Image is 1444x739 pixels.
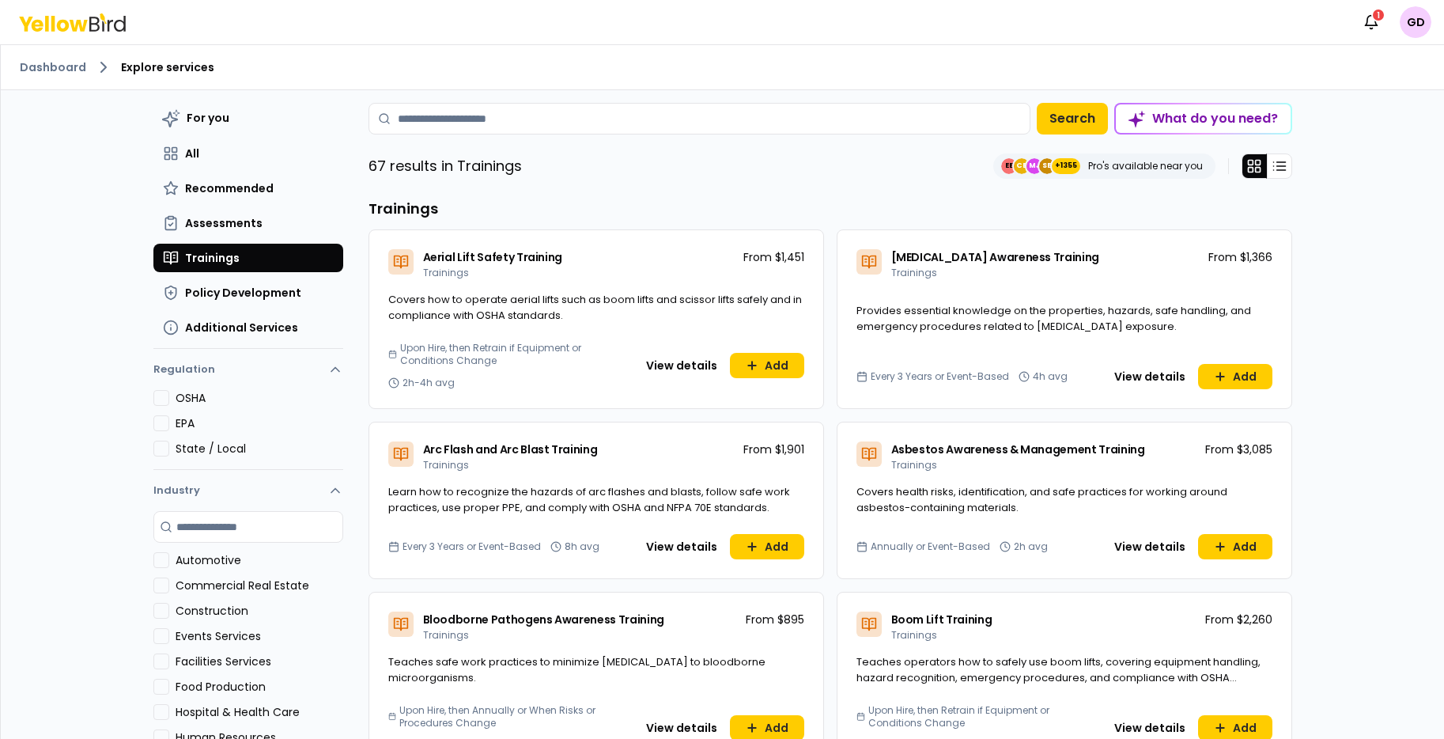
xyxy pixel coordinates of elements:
[1105,364,1195,389] button: View details
[637,353,727,378] button: View details
[743,442,804,457] p: From $1,901
[856,303,1251,334] span: Provides essential knowledge on the properties, hazards, safe handling, and emergency procedures ...
[1205,612,1272,627] p: From $2,260
[423,628,469,642] span: Trainings
[423,266,469,279] span: Trainings
[1105,534,1195,559] button: View details
[153,355,343,390] button: Regulation
[1026,158,1042,174] span: MJ
[185,215,263,231] span: Assessments
[1114,103,1292,135] button: What do you need?
[176,603,343,619] label: Construction
[1088,160,1203,172] p: Pro's available near you
[891,249,1099,265] span: [MEDICAL_DATA] Awareness Training
[153,174,343,203] button: Recommended
[746,612,804,627] p: From $895
[121,59,214,75] span: Explore services
[1371,8,1385,22] div: 1
[153,103,343,133] button: For you
[153,470,343,511] button: Industry
[1198,364,1272,389] button: Add
[185,320,298,335] span: Additional Services
[399,704,629,730] span: Upon Hire, then Annually or When Risks or Procedures Change
[176,390,343,406] label: OSHA
[153,313,343,342] button: Additional Services
[388,654,765,685] span: Teaches safe work practices to minimize [MEDICAL_DATA] to bloodborne microorganisms.
[423,458,469,472] span: Trainings
[176,704,343,720] label: Hospital & Health Care
[176,679,343,695] label: Food Production
[1205,442,1272,457] p: From $3,085
[153,279,343,307] button: Policy Development
[403,377,455,389] span: 2h-4h avg
[369,198,1292,220] h3: Trainings
[403,540,541,553] span: Every 3 Years or Event-Based
[388,292,802,323] span: Covers how to operate aerial lifts such as boom lifts and scissor lifts safely and in compliance ...
[1001,158,1017,174] span: EE
[388,484,790,515] span: Learn how to recognize the hazards of arc flashes and blasts, follow safe work practices, use pro...
[856,654,1261,700] span: Teaches operators how to safely use boom lifts, covering equipment handling, hazard recognition, ...
[176,441,343,457] label: State / Local
[400,342,630,367] span: Upon Hire, then Retrain if Equipment or Conditions Change
[1033,370,1068,383] span: 4h avg
[637,534,727,559] button: View details
[1055,158,1077,174] span: +1355
[1014,540,1048,553] span: 2h avg
[743,249,804,265] p: From $1,451
[185,250,240,266] span: Trainings
[20,59,86,75] a: Dashboard
[423,249,563,265] span: Aerial Lift Safety Training
[1014,158,1030,174] span: CE
[1039,158,1055,174] span: SE
[891,266,937,279] span: Trainings
[176,628,343,644] label: Events Services
[20,58,1425,77] nav: breadcrumb
[1208,249,1272,265] p: From $1,366
[1116,104,1291,133] div: What do you need?
[176,654,343,669] label: Facilities Services
[871,540,990,553] span: Annually or Event-Based
[153,139,343,168] button: All
[423,442,598,457] span: Arc Flash and Arc Blast Training
[891,628,937,642] span: Trainings
[868,704,1098,730] span: Upon Hire, then Retrain if Equipment or Conditions Change
[423,612,664,627] span: Bloodborne Pathogens Awareness Training
[856,484,1227,515] span: Covers health risks, identification, and safe practices for working around asbestos-containing ma...
[1037,103,1108,135] button: Search
[730,534,804,559] button: Add
[891,458,937,472] span: Trainings
[1198,534,1272,559] button: Add
[369,155,522,177] p: 67 results in Trainings
[153,390,343,469] div: Regulation
[153,244,343,272] button: Trainings
[176,578,343,593] label: Commercial Real Estate
[730,353,804,378] button: Add
[565,540,599,553] span: 8h avg
[891,612,992,627] span: Boom Lift Training
[891,442,1145,457] span: Asbestos Awareness & Management Training
[176,552,343,568] label: Automotive
[1355,6,1387,38] button: 1
[871,370,1009,383] span: Every 3 Years or Event-Based
[1400,6,1431,38] span: GD
[153,209,343,237] button: Assessments
[176,415,343,431] label: EPA
[185,180,274,196] span: Recommended
[185,285,301,301] span: Policy Development
[187,110,229,126] span: For you
[185,146,199,161] span: All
